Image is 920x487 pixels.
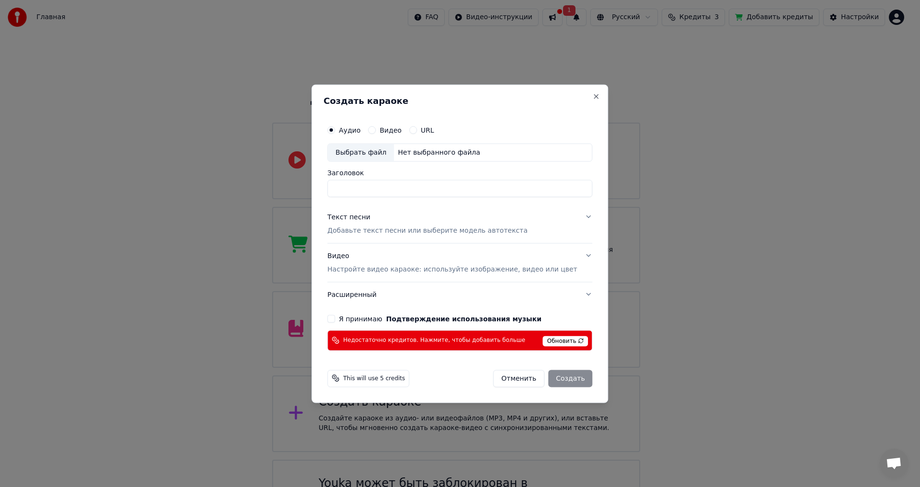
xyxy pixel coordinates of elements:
[343,374,405,382] span: This will use 5 credits
[323,96,596,105] h2: Создать караоке
[327,204,592,243] button: Текст песниДобавьте текст песни или выберите модель автотекста
[339,315,541,322] label: Я принимаю
[327,251,577,274] div: Видео
[328,144,394,161] div: Выбрать файл
[327,264,577,274] p: Настройте видео караоке: используйте изображение, видео или цвет
[327,243,592,282] button: ВидеоНастройте видео караоке: используйте изображение, видео или цвет
[386,315,541,322] button: Я принимаю
[379,126,402,133] label: Видео
[327,212,370,222] div: Текст песни
[327,169,592,176] label: Заголовок
[327,282,592,307] button: Расширенный
[421,126,434,133] label: URL
[543,336,588,346] span: Обновить
[394,147,484,157] div: Нет выбранного файла
[493,370,544,387] button: Отменить
[339,126,360,133] label: Аудио
[343,336,525,344] span: Недостаточно кредитов. Нажмите, чтобы добавить больше
[327,226,528,235] p: Добавьте текст песни или выберите модель автотекста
